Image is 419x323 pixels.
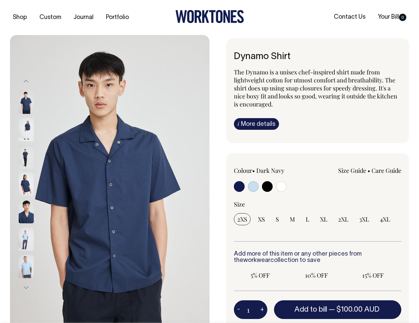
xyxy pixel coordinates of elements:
[356,213,373,225] input: 3XL
[237,215,247,223] span: 2XS
[258,215,265,223] span: XS
[286,213,298,225] input: M
[19,91,34,114] img: dark-navy
[294,271,339,279] span: 10% OFF
[372,167,401,175] a: Care Guide
[19,228,34,251] img: true-blue
[19,145,34,169] img: dark-navy
[274,300,401,319] button: Add to bill —$100.00 AUD
[302,213,313,225] input: L
[338,215,348,223] span: 2XL
[329,306,381,313] span: —
[21,74,31,89] button: Previous
[19,255,34,278] img: true-blue
[10,12,30,23] a: Shop
[19,118,34,141] img: dark-navy
[19,200,34,224] img: dark-navy
[335,213,352,225] input: 2XL
[234,303,243,316] button: -
[290,269,343,281] input: 10% OFF
[234,213,251,225] input: 2XS
[234,200,401,208] div: Size
[272,213,282,225] input: S
[37,12,64,23] a: Custom
[399,14,406,21] span: 0
[336,306,380,313] span: $100.00 AUD
[317,213,331,225] input: XL
[331,12,368,23] a: Contact Us
[377,213,394,225] input: 4XL
[71,12,96,23] a: Journal
[234,68,397,108] span: The Dynamo is a unisex chef-inspired shirt made from lightweight cotton for utmost comfort and br...
[243,258,270,263] a: workwear
[21,280,31,295] button: Next
[320,215,327,223] span: XL
[306,215,309,223] span: L
[238,120,239,127] span: i
[294,306,327,313] span: Add to bill
[368,167,370,175] span: •
[234,118,279,130] a: iMore details
[359,215,369,223] span: 3XL
[350,271,396,279] span: 15% OFF
[276,215,279,223] span: S
[380,215,390,223] span: 4XL
[338,167,366,175] a: Size Guide
[255,213,268,225] input: XS
[234,251,401,264] h6: Add more of this item or any other pieces from the collection to save
[252,167,255,175] span: •
[347,269,399,281] input: 15% OFF
[234,52,401,62] h6: Dynamo Shirt
[234,167,301,175] div: Colour
[19,173,34,196] img: dark-navy
[256,167,284,175] label: Dark Navy
[237,271,283,279] span: 5% OFF
[234,269,286,281] input: 5% OFF
[103,12,132,23] a: Portfolio
[290,215,295,223] span: M
[375,12,409,23] a: Your Bill0
[257,303,267,316] button: +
